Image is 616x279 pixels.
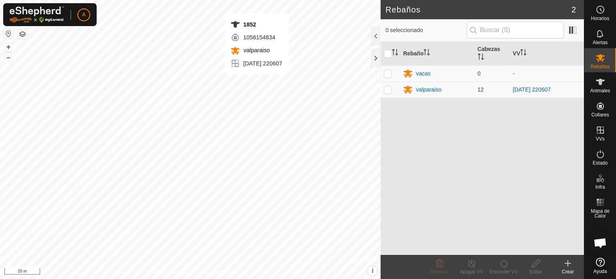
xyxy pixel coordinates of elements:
[478,86,484,93] span: 12
[478,70,481,77] span: 0
[205,269,232,276] a: Contáctenos
[4,42,13,52] button: +
[590,88,610,93] span: Animales
[416,86,442,94] div: valparaiso
[385,26,466,35] span: 0 seleccionado
[474,42,510,66] th: Cabezas
[571,4,576,16] span: 2
[400,42,474,66] th: Rebaño
[520,268,552,275] div: Editar
[591,112,609,117] span: Collares
[230,20,282,29] div: 1852
[510,65,584,81] td: -
[552,268,584,275] div: Crear
[586,209,614,218] span: Mapa de Calor
[590,64,610,69] span: Rebaños
[594,269,607,274] span: Ayuda
[488,268,520,275] div: Encender VV
[510,42,584,66] th: VV
[591,16,609,21] span: Horarios
[149,269,195,276] a: Política de Privacidad
[416,69,431,78] div: vacas
[241,47,269,53] span: valparaiso
[372,267,373,274] span: i
[478,55,484,61] p-sorticon: Activar para ordenar
[456,268,488,275] div: Apagar VV
[596,136,604,141] span: VVs
[82,10,85,19] span: A
[423,50,430,57] p-sorticon: Activar para ordenar
[368,267,377,275] button: i
[593,40,608,45] span: Alertas
[593,161,608,165] span: Estado
[4,29,13,39] button: Restablecer Mapa
[520,50,527,57] p-sorticon: Activar para ordenar
[588,231,612,255] div: Chat abierto
[595,185,605,189] span: Infra
[230,33,282,42] div: 1056154834
[4,53,13,62] button: –
[385,5,571,14] h2: Rebaños
[392,50,398,57] p-sorticon: Activar para ordenar
[513,86,551,93] a: [DATE] 220607
[467,22,564,39] input: Buscar (S)
[18,29,27,39] button: Capas del Mapa
[431,269,448,275] span: Eliminar
[584,255,616,277] a: Ayuda
[230,59,282,68] div: [DATE] 220607
[10,6,64,23] img: Logo Gallagher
